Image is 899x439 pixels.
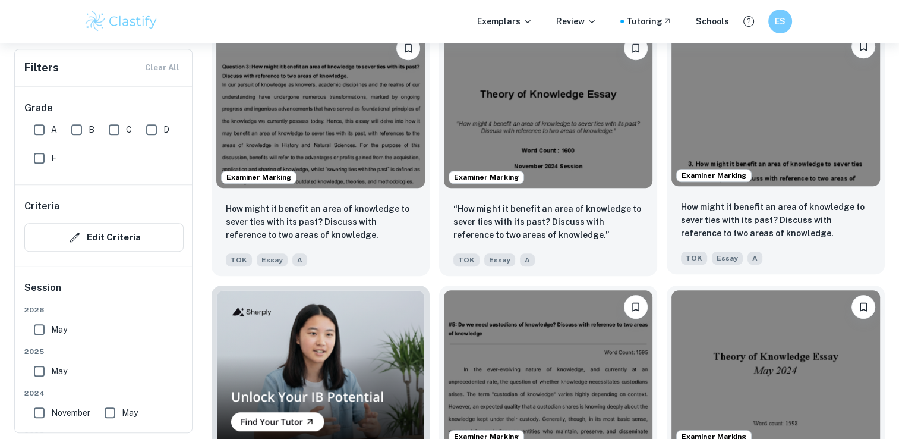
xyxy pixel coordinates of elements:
[453,202,643,242] p: “How might it benefit an area of knowledge to sever ties with its past? Discuss with reference to...
[747,252,762,265] span: A
[626,15,672,28] a: Tutoring
[126,123,132,136] span: C
[677,170,751,181] span: Examiner Marking
[667,27,885,276] a: Examiner MarkingBookmarkHow might it benefit an area of knowledge to sever ties with its past? Di...
[226,253,252,266] span: TOK
[439,27,657,276] a: Examiner MarkingBookmark“How might it benefit an area of knowledge to sever ties with its past? D...
[444,32,652,188] img: TOK Essay example thumbnail: “How might it benefit an area of knowled
[671,30,880,186] img: TOK Essay example thumbnail: How might it benefit an area of knowledg
[624,36,648,60] button: Bookmark
[739,11,759,32] button: Help and Feedback
[768,10,792,33] button: ES
[216,32,425,188] img: TOK Essay example thumbnail: How might it benefit an area of knowledg
[24,388,184,399] span: 2024
[24,346,184,357] span: 2025
[24,223,184,252] button: Edit Criteria
[89,123,94,136] span: B
[851,295,875,319] button: Bookmark
[51,123,57,136] span: A
[484,253,515,266] span: Essay
[222,172,296,183] span: Examiner Marking
[122,406,138,419] span: May
[24,281,184,305] h6: Session
[556,15,597,28] p: Review
[51,152,56,165] span: E
[24,199,59,214] h6: Criteria
[712,252,743,265] span: Essay
[51,365,67,378] span: May
[396,36,420,60] button: Bookmark
[212,27,430,276] a: Examiner MarkingBookmarkHow might it benefit an area of knowledge to sever ties with its past? Di...
[292,253,307,266] span: A
[51,406,90,419] span: November
[851,35,875,58] button: Bookmark
[24,305,184,315] span: 2026
[24,101,184,115] h6: Grade
[24,59,59,76] h6: Filters
[773,15,787,28] h6: ES
[163,123,169,136] span: D
[453,253,480,266] span: TOK
[520,253,535,266] span: A
[51,323,67,336] span: May
[696,15,729,28] a: Schools
[681,252,707,265] span: TOK
[449,172,523,183] span: Examiner Marking
[624,295,648,319] button: Bookmark
[226,202,415,242] p: How might it benefit an area of knowledge to sever ties with its past? Discuss with reference to ...
[84,10,159,33] img: Clastify logo
[681,200,870,240] p: How might it benefit an area of knowledge to sever ties with its past? Discuss with reference to ...
[257,253,288,266] span: Essay
[477,15,532,28] p: Exemplars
